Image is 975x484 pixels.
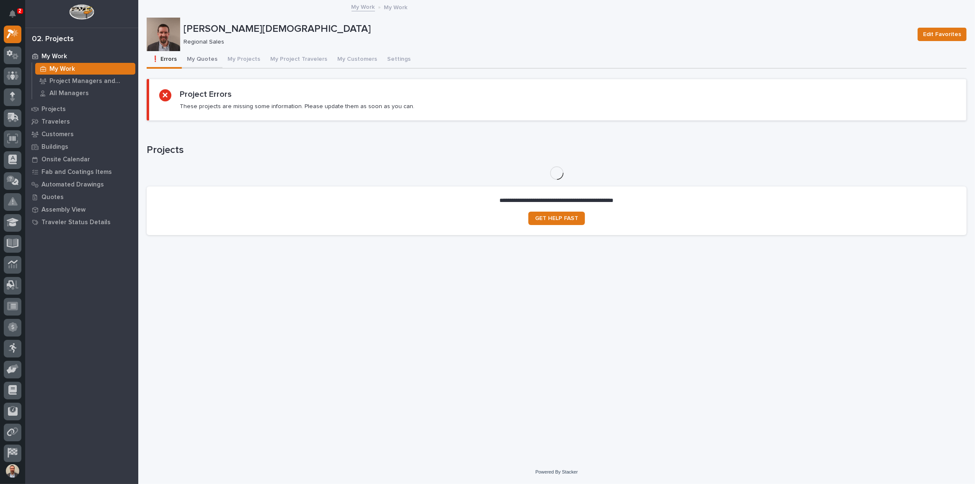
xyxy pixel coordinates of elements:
a: Travelers [25,115,138,128]
button: Notifications [4,5,21,23]
p: [PERSON_NAME][DEMOGRAPHIC_DATA] [184,23,911,35]
a: My Work [352,2,375,11]
p: Assembly View [41,206,85,214]
p: Projects [41,106,66,113]
a: Powered By Stacker [535,469,578,474]
p: My Work [49,65,75,73]
p: Buildings [41,143,68,151]
p: Onsite Calendar [41,156,90,163]
h1: Projects [147,144,967,156]
span: Edit Favorites [923,29,961,39]
p: All Managers [49,90,89,97]
button: Settings [382,51,416,69]
p: Customers [41,131,74,138]
a: Fab and Coatings Items [25,166,138,178]
a: Buildings [25,140,138,153]
img: Workspace Logo [69,4,94,20]
a: Assembly View [25,203,138,216]
button: My Customers [332,51,382,69]
a: My Work [32,63,138,75]
a: Quotes [25,191,138,203]
h2: Project Errors [180,89,232,99]
p: Project Managers and Engineers [49,78,132,85]
p: My Work [384,2,408,11]
a: Customers [25,128,138,140]
button: My Quotes [182,51,222,69]
p: 2 [18,8,21,14]
a: Onsite Calendar [25,153,138,166]
p: Traveler Status Details [41,219,111,226]
div: 02. Projects [32,35,74,44]
a: GET HELP FAST [528,212,585,225]
a: All Managers [32,87,138,99]
div: Notifications2 [10,10,21,23]
button: users-avatar [4,462,21,480]
button: Edit Favorites [918,28,967,41]
a: Project Managers and Engineers [32,75,138,87]
p: Fab and Coatings Items [41,168,112,176]
p: My Work [41,53,67,60]
a: Projects [25,103,138,115]
a: Automated Drawings [25,178,138,191]
p: These projects are missing some information. Please update them as soon as you can. [180,103,414,110]
button: ❗ Errors [147,51,182,69]
a: Traveler Status Details [25,216,138,228]
button: My Projects [222,51,265,69]
p: Travelers [41,118,70,126]
p: Quotes [41,194,64,201]
span: GET HELP FAST [535,215,578,221]
a: My Work [25,50,138,62]
p: Regional Sales [184,39,908,46]
button: My Project Travelers [265,51,332,69]
p: Automated Drawings [41,181,104,189]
